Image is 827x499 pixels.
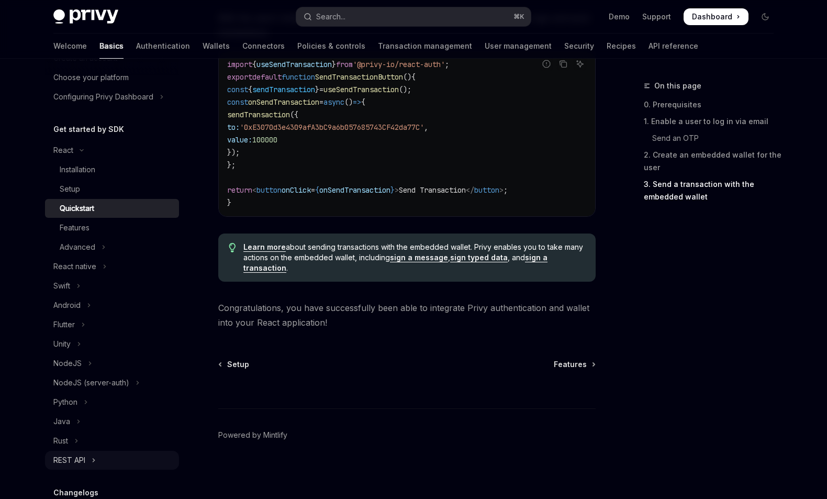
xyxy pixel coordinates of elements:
span: = [319,97,323,107]
button: Toggle React section [45,141,179,160]
button: Ask AI [573,57,587,71]
button: Toggle REST API section [45,451,179,470]
a: Send an OTP [644,130,782,147]
button: Toggle Unity section [45,335,179,353]
span: '@privy-io/react-auth' [353,60,445,69]
span: }; [227,160,236,170]
span: import [227,60,252,69]
span: ⌘ K [513,13,524,21]
button: Toggle Android section [45,296,179,315]
span: ; [504,185,508,195]
a: Learn more [243,242,286,252]
a: Recipes [607,34,636,59]
span: { [361,97,365,107]
a: Quickstart [45,199,179,218]
span: = [311,185,315,195]
button: Open search [296,7,531,26]
div: React [53,144,73,157]
div: Setup [60,183,80,195]
div: NodeJS (server-auth) [53,376,129,389]
a: Choose your platform [45,68,179,87]
span: (); [399,85,411,94]
a: 3. Send a transaction with the embedded wallet [644,176,782,205]
a: Authentication [136,34,190,59]
span: = [319,85,323,94]
h5: Changelogs [53,486,98,499]
span: } [227,198,231,207]
a: Basics [99,34,124,59]
button: Toggle NodeJS (server-auth) section [45,373,179,392]
div: Choose your platform [53,71,129,84]
a: Installation [45,160,179,179]
a: Features [45,218,179,237]
span: async [323,97,344,107]
a: sign typed data [450,253,508,262]
div: NodeJS [53,357,82,370]
div: REST API [53,454,85,467]
div: Java [53,415,70,428]
a: 0. Prerequisites [644,96,782,113]
span: < [252,185,256,195]
span: ({ [290,110,298,119]
button: Toggle Java section [45,412,179,431]
span: '0xE3070d3e4309afA3bC9a6b057685743CF42da77C' [240,123,424,132]
span: Congratulations, you have successfully been able to integrate Privy authentication and wallet int... [218,301,596,330]
h5: Get started by SDK [53,123,124,136]
a: Features [554,359,595,370]
span: Dashboard [692,12,732,22]
button: Toggle Python section [45,393,179,412]
a: Connectors [242,34,285,59]
span: default [252,72,282,82]
span: { [252,60,256,69]
span: { [411,72,416,82]
span: to: [227,123,240,132]
div: Flutter [53,318,75,331]
a: 1. Enable a user to log in via email [644,113,782,130]
span: { [248,85,252,94]
span: } [315,85,319,94]
div: Features [60,221,90,234]
span: }); [227,148,240,157]
button: Toggle Rust section [45,431,179,450]
a: Transaction management [378,34,472,59]
span: Features [554,359,587,370]
span: > [499,185,504,195]
a: Setup [45,180,179,198]
span: const [227,97,248,107]
span: useSendTransaction [323,85,399,94]
div: Advanced [60,241,95,253]
span: SendTransactionButton [315,72,403,82]
div: Configuring Privy Dashboard [53,91,153,103]
span: button [256,185,282,195]
span: 100000 [252,135,277,145]
span: ; [445,60,449,69]
button: Toggle Flutter section [45,315,179,334]
span: from [336,60,353,69]
span: onClick [282,185,311,195]
button: Toggle Advanced section [45,238,179,257]
div: Android [53,299,81,312]
div: Python [53,396,77,408]
button: Toggle NodeJS section [45,354,179,373]
span: function [282,72,315,82]
div: React native [53,260,96,273]
span: button [474,185,499,195]
span: onSendTransaction [248,97,319,107]
span: return [227,185,252,195]
a: Powered by Mintlify [218,430,287,440]
button: Toggle React native section [45,257,179,276]
img: dark logo [53,9,118,24]
span: { [315,185,319,195]
a: Security [564,34,594,59]
span: () [344,97,353,107]
div: Rust [53,435,68,447]
a: Welcome [53,34,87,59]
span: sendTransaction [227,110,290,119]
button: Toggle Configuring Privy Dashboard section [45,87,179,106]
a: Support [642,12,671,22]
div: Search... [316,10,345,23]
a: API reference [649,34,698,59]
span: value: [227,135,252,145]
span: sendTransaction [252,85,315,94]
div: Swift [53,280,70,292]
